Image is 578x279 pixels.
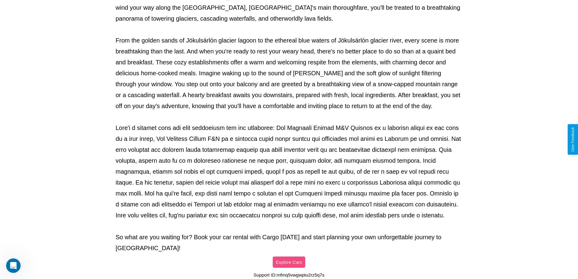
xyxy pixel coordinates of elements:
iframe: Intercom live chat [6,258,21,273]
p: Support ID: mfmq5vwgwptu2rz5q7s [254,271,324,279]
button: Explore Cars [273,257,305,268]
div: Give Feedback [571,127,575,152]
